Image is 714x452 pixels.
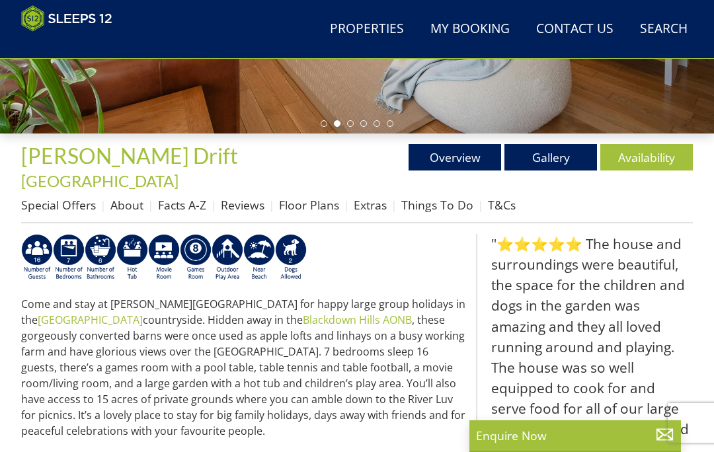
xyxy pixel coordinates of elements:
a: Reviews [221,197,264,213]
img: AD_4nXfpvCopSjPgFbrTpZ4Gb7z5vnaH8jAbqJolZQMpS62V5cqRSJM9TeuVSL7bGYE6JfFcU1DuF4uSwvi9kHIO1tFmPipW4... [53,234,85,282]
a: Search [635,15,693,44]
img: AD_4nXe7_8LrJK20fD9VNWAdfykBvHkWcczWBt5QOadXbvIwJqtaRaRf-iI0SeDpMmH1MdC9T1Vy22FMXzzjMAvSuTB5cJ7z5... [275,234,307,282]
img: AD_4nXcpX5uDwed6-YChlrI2BYOgXwgg3aqYHOhRm0XfZB-YtQW2NrmeCr45vGAfVKUq4uWnc59ZmEsEzoF5o39EWARlT1ewO... [116,234,148,282]
a: [PERSON_NAME] Drift [21,143,242,169]
a: Gallery [504,144,597,170]
a: Facts A-Z [158,197,206,213]
a: My Booking [425,15,515,44]
img: AD_4nXdwHKoPlWg9i-qbaw4Bguip8uCpOzKQ72KE2PxPib_XJhB8ZK5oxjVswygix9eY1y4SZ9_W9TbywukBYUE2Vsp6H_V9H... [21,234,53,282]
a: Properties [325,15,409,44]
img: AD_4nXcXNpYDZXOBbgKRPEBCaCiOIsoVeJcYnRY4YZ47RmIfjOLfmwdYBtQTxcKJd6HVFC_WLGi2mB_1lWquKfYs6Lp6-6TPV... [85,234,116,282]
p: Come and stay at [PERSON_NAME][GEOGRAPHIC_DATA] for happy large group holidays in the countryside... [21,296,465,439]
a: [GEOGRAPHIC_DATA] [38,313,143,327]
a: Floor Plans [279,197,339,213]
img: Sleeps 12 [21,5,112,32]
a: Availability [600,144,693,170]
img: AD_4nXcMx2CE34V8zJUSEa4yj9Pppk-n32tBXeIdXm2A2oX1xZoj8zz1pCuMiQujsiKLZDhbHnQsaZvA37aEfuFKITYDwIrZv... [148,234,180,282]
a: Blackdown Hills AONB [303,313,412,327]
a: Overview [409,144,501,170]
a: [GEOGRAPHIC_DATA] [21,171,178,190]
a: About [110,197,143,213]
span: [PERSON_NAME] Drift [21,143,238,169]
a: Contact Us [531,15,619,44]
iframe: Customer reviews powered by Trustpilot [15,40,153,51]
img: AD_4nXdrZMsjcYNLGsKuA84hRzvIbesVCpXJ0qqnwZoX5ch9Zjv73tWe4fnFRs2gJ9dSiUubhZXckSJX_mqrZBmYExREIfryF... [180,234,212,282]
p: Enquire Now [476,427,674,444]
img: AD_4nXfjdDqPkGBf7Vpi6H87bmAUe5GYCbodrAbU4sf37YN55BCjSXGx5ZgBV7Vb9EJZsXiNVuyAiuJUB3WVt-w9eJ0vaBcHg... [212,234,243,282]
a: Extras [354,197,387,213]
a: Special Offers [21,197,96,213]
img: AD_4nXe7lJTbYb9d3pOukuYsm3GQOjQ0HANv8W51pVFfFFAC8dZrqJkVAnU455fekK_DxJuzpgZXdFqYqXRzTpVfWE95bX3Bz... [243,234,275,282]
span: - [21,148,247,190]
a: Things To Do [401,197,473,213]
a: T&Cs [488,197,516,213]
